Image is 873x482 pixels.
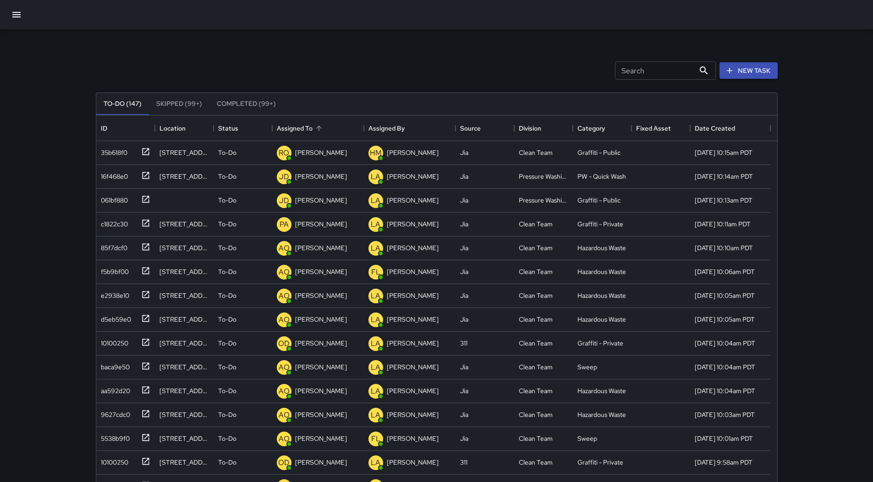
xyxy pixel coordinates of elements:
[218,434,236,443] p: To-Do
[218,148,236,157] p: To-Do
[279,243,290,254] p: AO
[719,62,778,79] button: New Task
[159,339,209,348] div: 629 Golden Gate Avenue
[295,267,347,276] p: [PERSON_NAME]
[159,434,209,443] div: 365 Grove Street
[97,383,130,395] div: aa592d20
[295,196,347,205] p: [PERSON_NAME]
[577,148,620,157] div: Graffiti - Public
[159,291,209,300] div: 321-325 Fulton Street
[519,458,553,467] div: Clean Team
[519,196,568,205] div: Pressure Washing
[519,410,553,419] div: Clean Team
[460,362,468,372] div: Jia
[695,434,753,443] div: 8/26/2025, 10:01am PDT
[96,115,155,141] div: ID
[278,457,290,468] p: OD
[577,267,626,276] div: Hazardous Waste
[96,93,149,115] button: To-Do (147)
[313,122,325,135] button: Sort
[387,458,439,467] p: [PERSON_NAME]
[387,267,439,276] p: [PERSON_NAME]
[295,243,347,252] p: [PERSON_NAME]
[577,219,623,229] div: Graffiti - Private
[371,290,380,301] p: LA
[218,115,238,141] div: Status
[387,315,439,324] p: [PERSON_NAME]
[371,219,380,230] p: LA
[97,335,128,348] div: 10100250
[295,458,347,467] p: [PERSON_NAME]
[387,362,439,372] p: [PERSON_NAME]
[218,410,236,419] p: To-Do
[97,168,128,181] div: 16f468e0
[460,458,467,467] div: 311
[218,267,236,276] p: To-Do
[695,243,753,252] div: 8/26/2025, 10:10am PDT
[295,339,347,348] p: [PERSON_NAME]
[159,410,209,419] div: 365 Fulton Street
[97,311,131,324] div: d5eb59e0
[364,115,456,141] div: Assigned By
[159,148,209,157] div: 580 Mcallister Street
[577,410,626,419] div: Hazardous Waste
[209,93,283,115] button: Completed (99+)
[636,115,671,141] div: Fixed Asset
[519,339,553,348] div: Clean Team
[577,315,626,324] div: Hazardous Waste
[577,434,597,443] div: Sweep
[695,315,755,324] div: 8/26/2025, 10:05am PDT
[278,338,290,349] p: OD
[218,339,236,348] p: To-Do
[690,115,770,141] div: Date Created
[519,291,553,300] div: Clean Team
[514,115,573,141] div: Division
[519,115,541,141] div: Division
[295,315,347,324] p: [PERSON_NAME]
[218,458,236,467] p: To-Do
[695,172,753,181] div: 8/26/2025, 10:14am PDT
[387,386,439,395] p: [PERSON_NAME]
[97,359,130,372] div: baca9e50
[460,434,468,443] div: Jia
[695,267,755,276] div: 8/26/2025, 10:06am PDT
[519,148,553,157] div: Clean Team
[97,406,130,419] div: 9627cdc0
[295,219,347,229] p: [PERSON_NAME]
[218,196,236,205] p: To-Do
[519,243,553,252] div: Clean Team
[460,386,468,395] div: Jia
[97,454,128,467] div: 10100250
[519,434,553,443] div: Clean Team
[295,148,347,157] p: [PERSON_NAME]
[159,219,209,229] div: 171 Grove Street
[695,291,755,300] div: 8/26/2025, 10:05am PDT
[371,314,380,325] p: LA
[577,386,626,395] div: Hazardous Waste
[387,434,439,443] p: [PERSON_NAME]
[295,291,347,300] p: [PERSON_NAME]
[295,172,347,181] p: [PERSON_NAME]
[218,172,236,181] p: To-Do
[371,410,380,421] p: LA
[573,115,631,141] div: Category
[631,115,690,141] div: Fixed Asset
[460,148,468,157] div: Jia
[695,386,755,395] div: 8/26/2025, 10:04am PDT
[460,196,468,205] div: Jia
[159,172,209,181] div: 99 Grove Street
[295,362,347,372] p: [PERSON_NAME]
[695,339,755,348] div: 8/26/2025, 10:04am PDT
[279,433,290,444] p: AO
[460,219,468,229] div: Jia
[159,458,209,467] div: 675 Golden Gate Avenue
[387,196,439,205] p: [PERSON_NAME]
[101,115,107,141] div: ID
[218,219,236,229] p: To-Do
[519,172,568,181] div: Pressure Washing
[279,362,290,373] p: AO
[577,362,597,372] div: Sweep
[577,243,626,252] div: Hazardous Waste
[460,172,468,181] div: Jia
[577,115,605,141] div: Category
